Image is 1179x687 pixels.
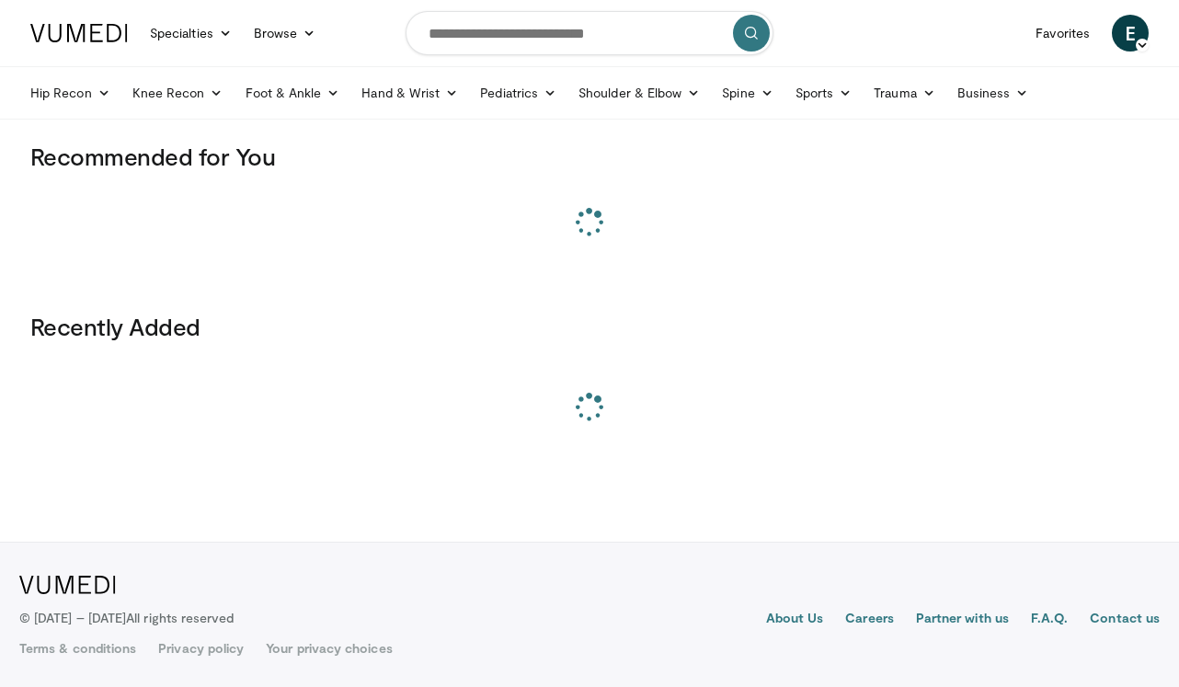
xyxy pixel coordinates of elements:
a: Business [946,74,1040,111]
a: Terms & conditions [19,639,136,658]
img: VuMedi Logo [19,576,116,594]
a: Spine [711,74,784,111]
h3: Recommended for You [30,142,1149,171]
a: Careers [845,609,894,631]
p: © [DATE] – [DATE] [19,609,235,627]
a: Hand & Wrist [350,74,469,111]
a: F.A.Q. [1031,609,1068,631]
a: E [1112,15,1149,52]
a: About Us [766,609,824,631]
a: Pediatrics [469,74,567,111]
h3: Recently Added [30,312,1149,341]
a: Partner with us [916,609,1009,631]
a: Shoulder & Elbow [567,74,711,111]
a: Browse [243,15,327,52]
input: Search topics, interventions [406,11,773,55]
a: Your privacy choices [266,639,392,658]
a: Trauma [863,74,946,111]
span: All rights reserved [126,610,234,625]
a: Knee Recon [121,74,235,111]
a: Specialties [139,15,243,52]
a: Sports [784,74,864,111]
a: Favorites [1024,15,1101,52]
a: Privacy policy [158,639,244,658]
a: Foot & Ankle [235,74,351,111]
a: Hip Recon [19,74,121,111]
img: VuMedi Logo [30,24,128,42]
a: Contact us [1090,609,1160,631]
